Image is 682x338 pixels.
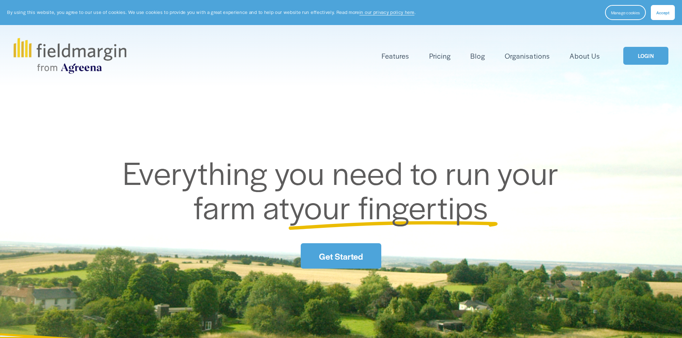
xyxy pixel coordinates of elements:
[656,10,669,15] span: Accept
[623,47,668,65] a: LOGIN
[470,50,485,62] a: Blog
[611,10,640,15] span: Manage cookies
[14,38,126,74] img: fieldmargin.com
[605,5,646,20] button: Manage cookies
[570,50,600,62] a: About Us
[359,9,415,15] a: in our privacy policy here
[382,50,409,62] a: folder dropdown
[290,184,488,229] span: your fingertips
[429,50,451,62] a: Pricing
[651,5,675,20] button: Accept
[123,150,566,229] span: Everything you need to run your farm at
[301,243,381,269] a: Get Started
[7,9,416,16] p: By using this website, you agree to our use of cookies. We use cookies to provide you with a grea...
[505,50,550,62] a: Organisations
[382,51,409,61] span: Features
